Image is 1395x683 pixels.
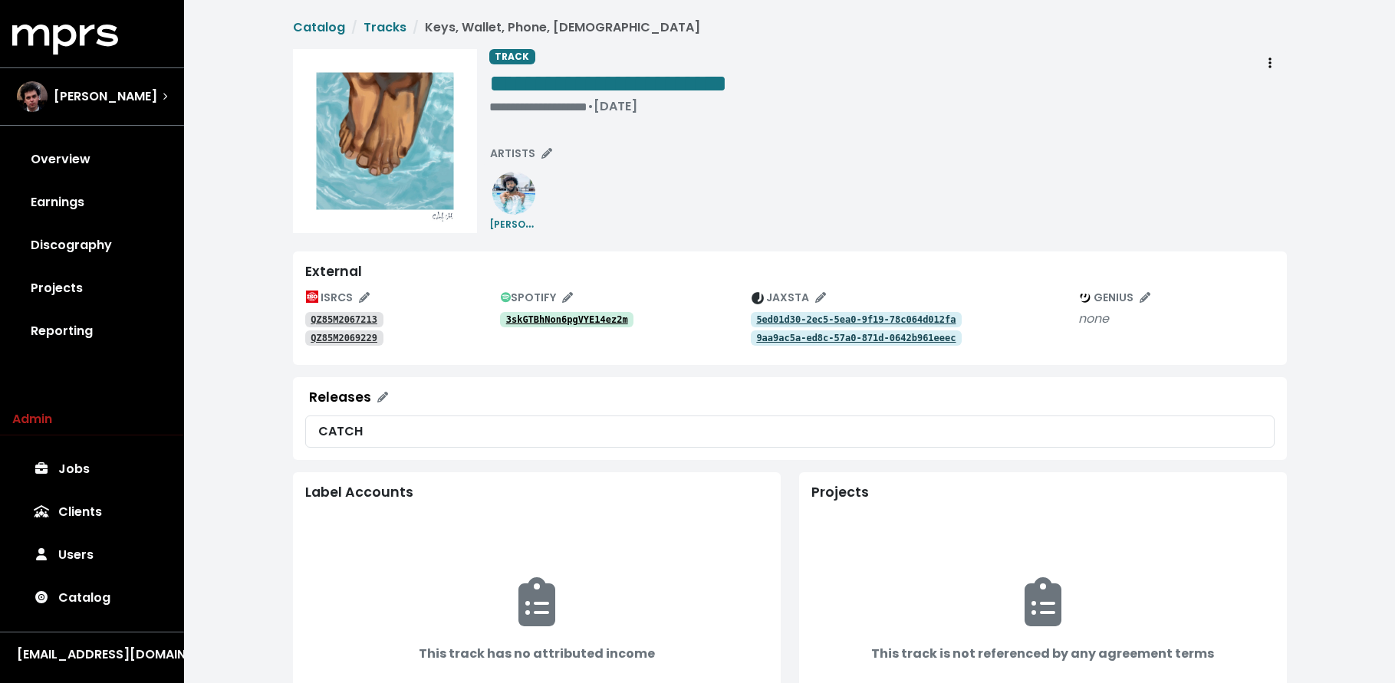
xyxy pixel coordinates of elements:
tt: QZ85M2067213 [311,314,377,325]
div: [EMAIL_ADDRESS][DOMAIN_NAME] [17,645,167,664]
a: Users [12,534,172,576]
span: [PERSON_NAME] [54,87,157,106]
a: 3skGTBhNon6pgVYE14ez2m [500,312,634,327]
a: Discography [12,224,172,267]
tt: 5ed01d30-2ec5-5ea0-9f19-78c064d012fa [756,314,956,325]
img: The logo of the International Organization for Standardization [306,291,318,303]
span: SPOTIFY [501,290,574,305]
a: QZ85M2067213 [305,312,383,327]
a: Overview [12,138,172,181]
a: Reporting [12,310,172,353]
div: CATCH [318,422,1262,441]
button: Edit genius track identifications [1072,286,1157,310]
a: Catalog [12,576,172,619]
span: Edit value [489,71,727,96]
span: GENIUS [1079,290,1150,305]
a: Clients [12,491,172,534]
a: Projects [12,267,172,310]
a: mprs logo [12,30,118,48]
tt: QZ85M2069229 [311,333,377,343]
button: [EMAIL_ADDRESS][DOMAIN_NAME] [12,645,172,665]
button: Releases [299,383,398,412]
div: External [305,264,1275,280]
a: Jobs [12,448,172,491]
a: 9aa9ac5a-ed8c-57a0-871d-0642b961eeec [751,330,962,346]
tt: 9aa9ac5a-ed8c-57a0-871d-0642b961eeec [756,333,956,343]
img: ab6761610000e5ebd7b6d3dfcee73d853b36d1e1 [492,172,535,215]
span: • [DATE] [587,97,637,115]
button: Track actions [1253,49,1287,78]
nav: breadcrumb [293,18,1287,37]
div: Label Accounts [305,484,768,501]
li: Keys, Wallet, Phone, [DEMOGRAPHIC_DATA] [406,18,700,37]
button: Edit artists [483,142,559,166]
a: Tracks [364,18,406,36]
a: 5ed01d30-2ec5-5ea0-9f19-78c064d012fa [751,312,962,327]
tt: 3skGTBhNon6pgVYE14ez2m [506,314,628,325]
a: Earnings [12,181,172,224]
span: JAXSTA [752,290,826,305]
i: none [1078,310,1109,327]
b: This track has no attributed income [419,645,655,662]
img: The jaxsta.com logo [752,292,764,304]
small: [PERSON_NAME] [489,215,571,232]
span: ISRCS [306,290,370,305]
b: This track is not referenced by any agreement terms [871,645,1214,662]
button: Edit jaxsta track identifications [745,286,833,310]
img: The selected account / producer [17,81,48,112]
div: Releases [309,389,371,406]
button: Edit spotify track identifications for this track [494,286,581,310]
button: Edit ISRC mappings for this track [299,286,377,310]
img: Album art for this track, Keys, Wallet, Phone, God [293,49,477,233]
span: ARTISTS [490,146,552,161]
span: Edit value [489,101,587,113]
span: TRACK [489,49,536,64]
img: The genius.com logo [1079,292,1091,304]
div: Projects [811,484,1275,501]
a: CATCH [305,415,1275,448]
a: QZ85M2069229 [305,330,383,346]
a: [PERSON_NAME] [489,183,538,233]
a: Catalog [293,18,345,36]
